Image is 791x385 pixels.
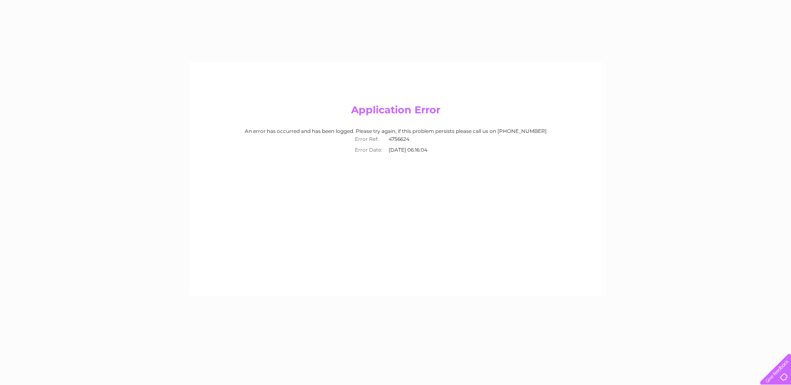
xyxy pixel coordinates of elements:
[197,104,594,120] h2: Application Error
[387,134,440,145] td: 4756624
[351,134,387,145] th: Error Ref:
[387,145,440,155] td: [DATE] 06:16:04
[351,145,387,155] th: Error Date:
[197,128,594,155] div: An error has occurred and has been logged. Please try again, if this problem persists please call...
